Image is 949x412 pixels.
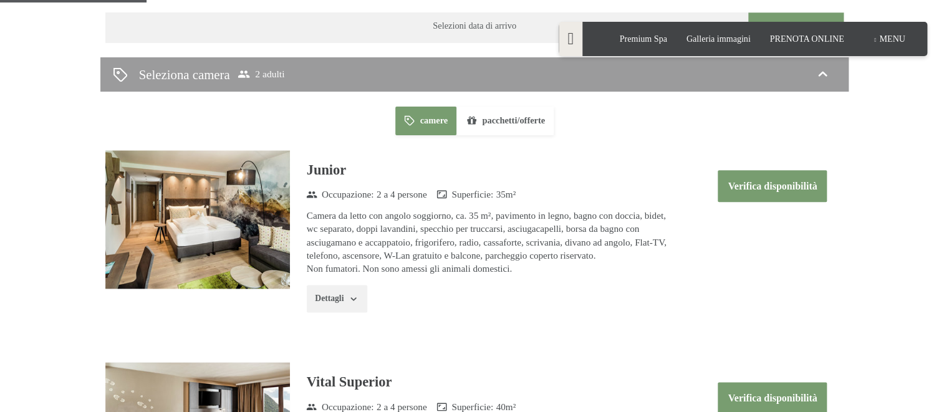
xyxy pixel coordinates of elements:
button: camere [395,107,457,135]
span: 2 adulti [238,68,284,80]
button: Dettagli [307,285,367,312]
button: pacchetti/offerte [456,107,554,135]
span: 35 m² [496,188,516,201]
div: Camera da letto con angolo soggiorno, ca. 35 m², pavimento in legno, bagno con doccia, bidet, wc ... [307,209,678,275]
h3: Vital Superior [307,372,678,391]
img: mss_renderimg.php [105,150,290,289]
h2: Seleziona camera [139,65,230,84]
a: Galleria immagini [686,34,751,44]
strong: Superficie : [436,188,493,201]
span: Menu [879,34,905,44]
button: Vai a «Camera» [748,12,844,42]
div: Selezioni data di arrivo [433,19,516,32]
h3: Junior [307,160,678,180]
strong: Occupazione : [306,188,373,201]
button: Verifica disponibilità [718,170,827,202]
a: Premium Spa [619,34,667,44]
span: 2 a 4 persone [377,188,427,201]
a: PRENOTA ONLINE [769,34,844,44]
